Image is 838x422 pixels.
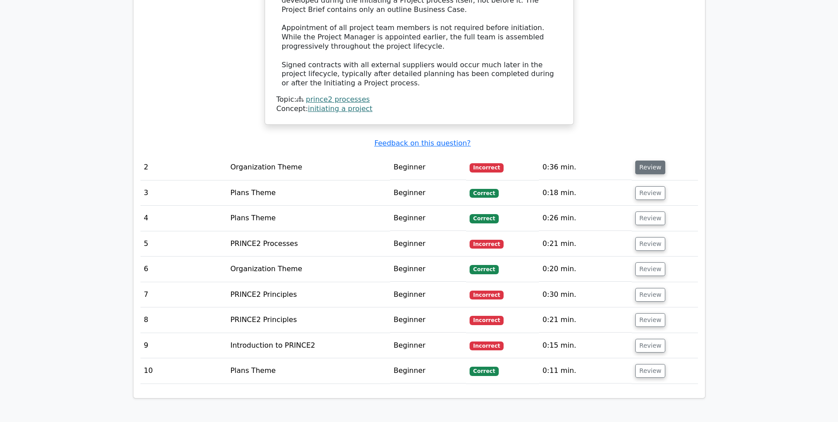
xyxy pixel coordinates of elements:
[227,206,390,231] td: Plans Theme
[539,257,632,282] td: 0:20 min.
[140,231,227,257] td: 5
[390,358,466,384] td: Beginner
[374,139,470,147] a: Feedback on this question?
[140,155,227,180] td: 2
[390,333,466,358] td: Beginner
[140,333,227,358] td: 9
[539,307,632,333] td: 0:21 min.
[227,257,390,282] td: Organization Theme
[227,180,390,206] td: Plans Theme
[390,155,466,180] td: Beginner
[470,214,498,223] span: Correct
[140,257,227,282] td: 6
[277,95,562,104] div: Topic:
[140,282,227,307] td: 7
[470,316,504,325] span: Incorrect
[390,257,466,282] td: Beginner
[140,358,227,384] td: 10
[539,180,632,206] td: 0:18 min.
[140,180,227,206] td: 3
[227,333,390,358] td: Introduction to PRINCE2
[539,231,632,257] td: 0:21 min.
[470,163,504,172] span: Incorrect
[539,282,632,307] td: 0:30 min.
[227,358,390,384] td: Plans Theme
[539,358,632,384] td: 0:11 min.
[227,155,390,180] td: Organization Theme
[227,231,390,257] td: PRINCE2 Processes
[390,206,466,231] td: Beginner
[635,161,665,174] button: Review
[470,341,504,350] span: Incorrect
[635,262,665,276] button: Review
[308,104,372,113] a: initiating a project
[635,339,665,353] button: Review
[470,265,498,274] span: Correct
[635,288,665,302] button: Review
[390,231,466,257] td: Beginner
[635,237,665,251] button: Review
[539,206,632,231] td: 0:26 min.
[635,364,665,378] button: Review
[306,95,370,104] a: prince2 processes
[470,291,504,299] span: Incorrect
[227,282,390,307] td: PRINCE2 Principles
[140,307,227,333] td: 8
[470,189,498,198] span: Correct
[470,367,498,376] span: Correct
[539,333,632,358] td: 0:15 min.
[635,186,665,200] button: Review
[390,307,466,333] td: Beginner
[470,240,504,249] span: Incorrect
[390,282,466,307] td: Beginner
[227,307,390,333] td: PRINCE2 Principles
[277,104,562,114] div: Concept:
[635,313,665,327] button: Review
[635,211,665,225] button: Review
[539,155,632,180] td: 0:36 min.
[140,206,227,231] td: 4
[390,180,466,206] td: Beginner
